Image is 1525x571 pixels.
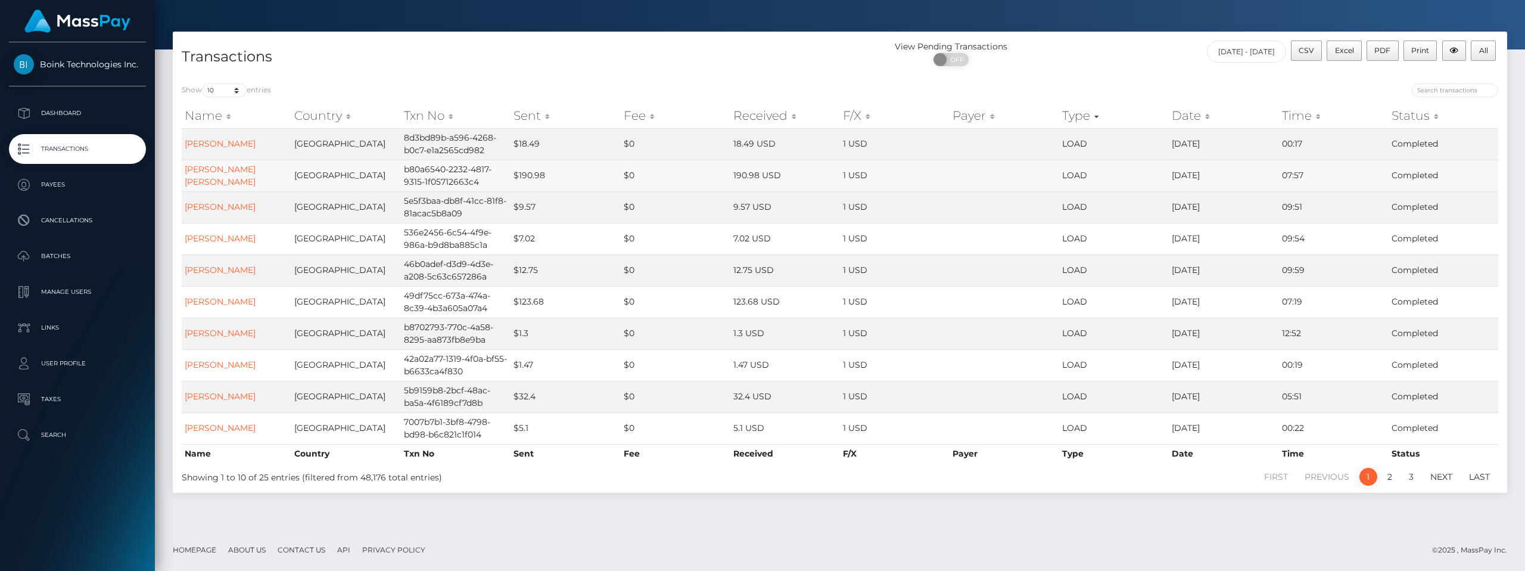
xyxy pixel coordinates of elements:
[840,412,950,444] td: 1 USD
[182,46,831,67] h4: Transactions
[14,212,141,229] p: Cancellations
[621,444,730,463] th: Fee
[730,255,840,286] td: 12.75 USD
[291,223,401,255] td: [GEOGRAPHIC_DATA]
[1059,223,1169,255] td: LOAD
[14,247,141,265] p: Batches
[185,423,256,433] a: [PERSON_NAME]
[9,170,146,200] a: Payees
[185,233,256,244] a: [PERSON_NAME]
[1389,444,1498,463] th: Status
[511,381,620,412] td: $32.4
[401,255,511,286] td: 46b0adef-d3d9-4d3e-a208-5c63c657286a
[621,128,730,160] td: $0
[1059,128,1169,160] td: LOAD
[1367,41,1399,61] button: PDF
[223,541,270,559] a: About Us
[840,41,1062,53] div: View Pending Transactions
[1059,349,1169,381] td: LOAD
[1462,468,1496,486] a: Last
[1169,349,1278,381] td: [DATE]
[1403,41,1437,61] button: Print
[1169,160,1278,191] td: [DATE]
[511,444,620,463] th: Sent
[1169,128,1278,160] td: [DATE]
[730,444,840,463] th: Received
[291,381,401,412] td: [GEOGRAPHIC_DATA]
[9,134,146,164] a: Transactions
[621,191,730,223] td: $0
[1059,444,1169,463] th: Type
[9,313,146,343] a: Links
[1279,255,1389,286] td: 09:59
[401,191,511,223] td: 5e5f3baa-db8f-41cc-81f8-81acac5b8a09
[511,128,620,160] td: $18.49
[291,191,401,223] td: [GEOGRAPHIC_DATA]
[840,255,950,286] td: 1 USD
[1169,318,1278,349] td: [DATE]
[1389,286,1498,318] td: Completed
[291,104,401,128] th: Country: activate to sort column ascending
[401,223,511,255] td: 536e2456-6c54-4f9e-986a-b9d8ba885c1a
[1059,160,1169,191] td: LOAD
[730,104,840,128] th: Received: activate to sort column ascending
[291,318,401,349] td: [GEOGRAPHIC_DATA]
[1059,286,1169,318] td: LOAD
[182,104,291,128] th: Name: activate to sort column ascending
[621,381,730,412] td: $0
[621,286,730,318] td: $0
[940,53,970,66] span: OFF
[840,128,950,160] td: 1 USD
[840,223,950,255] td: 1 USD
[185,265,256,275] a: [PERSON_NAME]
[1279,191,1389,223] td: 09:51
[621,104,730,128] th: Fee: activate to sort column ascending
[1169,444,1278,463] th: Date
[9,349,146,378] a: User Profile
[840,104,950,128] th: F/X: activate to sort column ascending
[182,444,291,463] th: Name
[730,349,840,381] td: 1.47 USD
[291,444,401,463] th: Country
[1374,46,1390,55] span: PDF
[621,223,730,255] td: $0
[840,381,950,412] td: 1 USD
[1279,286,1389,318] td: 07:19
[1059,104,1169,128] th: Type: activate to sort column ascending
[9,241,146,271] a: Batches
[291,349,401,381] td: [GEOGRAPHIC_DATA]
[1279,349,1389,381] td: 00:19
[9,206,146,235] a: Cancellations
[840,318,950,349] td: 1 USD
[1389,128,1498,160] td: Completed
[730,318,840,349] td: 1.3 USD
[1169,191,1278,223] td: [DATE]
[291,160,401,191] td: [GEOGRAPHIC_DATA]
[511,349,620,381] td: $1.47
[14,104,141,122] p: Dashboard
[291,286,401,318] td: [GEOGRAPHIC_DATA]
[730,128,840,160] td: 18.49 USD
[1389,381,1498,412] td: Completed
[1402,468,1420,486] a: 3
[840,349,950,381] td: 1 USD
[1432,544,1516,557] div: © 2025 , MassPay Inc.
[1389,223,1498,255] td: Completed
[1424,468,1459,486] a: Next
[185,138,256,149] a: [PERSON_NAME]
[332,541,355,559] a: API
[1299,46,1314,55] span: CSV
[185,164,256,187] a: [PERSON_NAME] [PERSON_NAME]
[185,328,256,339] a: [PERSON_NAME]
[511,412,620,444] td: $5.1
[1279,412,1389,444] td: 00:22
[202,83,247,97] select: Showentries
[511,318,620,349] td: $1.3
[291,412,401,444] td: [GEOGRAPHIC_DATA]
[401,444,511,463] th: Txn No
[1279,104,1389,128] th: Time: activate to sort column ascending
[730,191,840,223] td: 9.57 USD
[621,349,730,381] td: $0
[1381,468,1399,486] a: 2
[621,255,730,286] td: $0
